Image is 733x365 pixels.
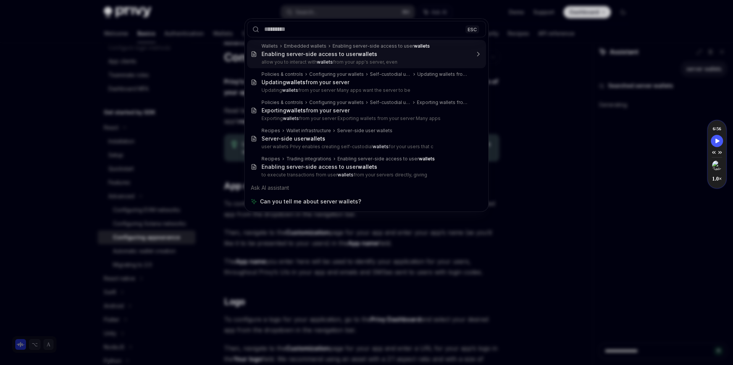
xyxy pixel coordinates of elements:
div: Server-side user wallets [337,128,392,134]
p: allow you to interact with from your app's server, even [262,59,470,65]
b: wallets [337,172,354,178]
p: to execute transactions from user from your servers directly, giving [262,172,470,178]
b: wallets [286,79,305,85]
div: Exporting from your server [262,107,350,114]
div: Self-custodial user wallets [370,99,411,106]
div: Server-side user [262,135,325,142]
div: Embedded wallets [284,43,326,49]
div: Enabling server-side access to user [262,163,377,170]
div: Enabling server-side access to user [262,51,377,58]
div: Self-custodial user wallets [370,71,411,77]
b: wallets [282,87,298,93]
div: Exporting wallets from your server [417,99,470,106]
div: Policies & controls [262,71,303,77]
b: wallets [414,43,430,49]
b: wallets [306,135,325,142]
div: ESC [465,25,479,33]
div: Updating from your server [262,79,349,86]
div: Enabling server-side access to user [333,43,430,49]
p: Updating from your server Many apps want the server to be [262,87,470,93]
b: wallets [419,156,435,162]
div: Configuring your wallets [309,99,364,106]
div: Ask AI assistant [247,181,486,195]
div: Policies & controls [262,99,303,106]
div: Recipes [262,128,280,134]
p: user wallets Privy enables creating self-custodial for your users that c [262,144,470,150]
div: Configuring your wallets [309,71,364,77]
div: Wallets [262,43,278,49]
div: Updating wallets from your server [417,71,470,77]
div: Trading integrations [286,156,331,162]
b: wallets [283,115,299,121]
b: wallets [317,59,333,65]
div: Enabling server-side access to user [337,156,435,162]
b: wallets [358,163,377,170]
div: Recipes [262,156,280,162]
b: wallets [286,107,306,114]
p: Exporting from your server Exporting wallets from your server Many apps [262,115,470,122]
span: Can you tell me about server wallets? [260,198,361,205]
b: wallets [358,51,377,57]
b: wallets [373,144,389,149]
div: Wallet infrastructure [286,128,331,134]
